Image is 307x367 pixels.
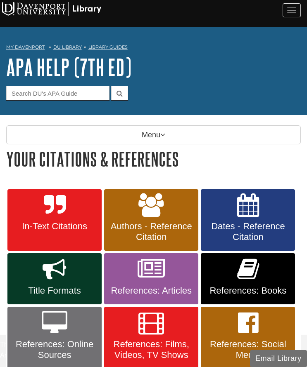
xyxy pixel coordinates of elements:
span: References: Articles [110,285,192,296]
span: In-Text Citations [14,221,95,232]
a: DU Library [53,44,82,50]
a: Authors - Reference Citation [104,189,198,251]
h1: Your Citations & References [6,148,301,169]
a: My Davenport [6,44,45,51]
a: Library Guides [88,44,128,50]
a: In-Text Citations [7,189,102,251]
img: Davenport University Logo [2,2,101,16]
a: References: Articles [104,253,198,304]
span: Authors - Reference Citation [110,221,192,242]
button: Email Library [250,350,307,367]
span: Title Formats [14,285,95,296]
a: APA Help (7th Ed) [6,54,131,80]
a: References: Books [201,253,295,304]
span: References: Books [207,285,289,296]
a: Dates - Reference Citation [201,189,295,251]
span: References: Films, Videos, TV Shows [110,339,192,360]
a: Title Formats [7,253,102,304]
p: Menu [6,125,301,144]
span: Dates - Reference Citation [207,221,289,242]
span: References: Online Sources [14,339,95,360]
span: References: Social Media [207,339,289,360]
input: Search DU's APA Guide [6,86,109,100]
